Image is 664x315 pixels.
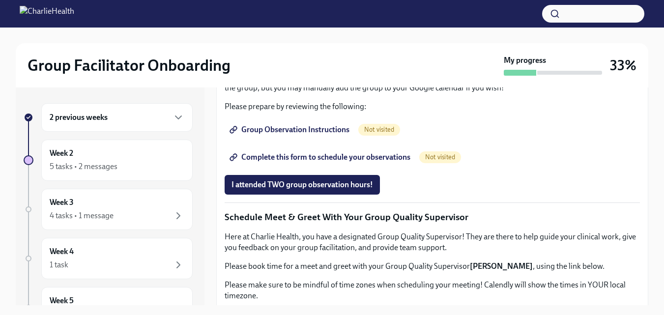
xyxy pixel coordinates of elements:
span: Not visited [358,126,400,133]
button: I attended TWO group observation hours! [225,175,380,195]
strong: [PERSON_NAME] [470,261,533,271]
img: CharlieHealth [20,6,74,22]
span: Not visited [419,153,461,161]
p: Please make sure to be mindful of time zones when scheduling your meeting! Calendly will show the... [225,280,640,301]
h6: Week 5 [50,295,74,306]
h2: Group Facilitator Onboarding [28,56,231,75]
p: Schedule Meet & Greet With Your Group Quality Supervisor [225,211,640,224]
a: Week 25 tasks • 2 messages [24,140,193,181]
p: Please book time for a meet and greet with your Group Quality Supervisor , using the link below. [225,261,640,272]
div: 1 task [50,259,68,270]
h6: 2 previous weeks [50,112,108,123]
div: 5 tasks • 2 messages [50,161,117,172]
h6: Week 2 [50,148,73,159]
h6: Week 4 [50,246,74,257]
a: Week 41 task [24,238,193,279]
div: 4 tasks • 1 message [50,210,114,221]
span: Complete this form to schedule your observations [231,152,410,162]
p: Here at Charlie Health, you have a designated Group Quality Supervisor! They are there to help gu... [225,231,640,253]
a: Complete this form to schedule your observations [225,147,417,167]
span: I attended TWO group observation hours! [231,180,373,190]
h6: Week 3 [50,197,74,208]
a: Group Observation Instructions [225,120,356,140]
h3: 33% [610,57,636,74]
p: Please prepare by reviewing the following: [225,101,640,112]
span: Group Observation Instructions [231,125,349,135]
strong: My progress [504,55,546,66]
div: 2 previous weeks [41,103,193,132]
a: Week 34 tasks • 1 message [24,189,193,230]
